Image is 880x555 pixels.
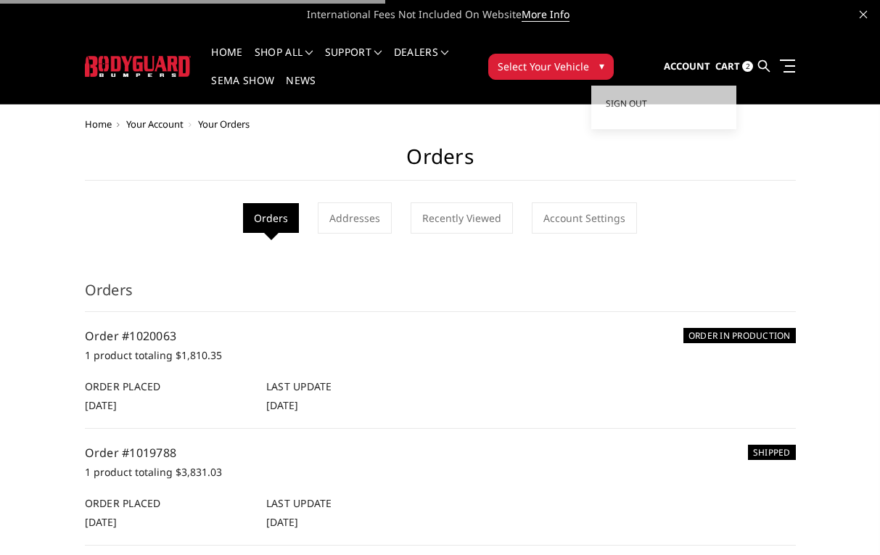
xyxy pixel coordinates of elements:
a: Dealers [394,47,449,75]
a: Cart 2 [715,47,753,86]
a: Support [325,47,382,75]
a: Recently Viewed [411,202,513,234]
a: Addresses [318,202,392,234]
a: Home [211,47,242,75]
a: News [286,75,316,104]
a: Home [85,118,112,131]
h1: Orders [85,144,796,181]
p: 1 product totaling $3,831.03 [85,464,796,481]
img: BODYGUARD BUMPERS [85,56,192,77]
button: Select Your Vehicle [488,54,614,80]
a: Order #1019788 [85,445,177,461]
a: More Info [522,7,569,22]
a: SEMA Show [211,75,274,104]
span: Select Your Vehicle [498,59,589,74]
a: Sign out [606,93,722,115]
h3: Orders [85,279,796,312]
a: Account [664,47,710,86]
p: 1 product totaling $1,810.35 [85,347,796,364]
span: [DATE] [266,398,298,412]
a: Account Settings [532,202,637,234]
span: [DATE] [266,515,298,529]
a: Your Account [126,118,184,131]
h6: SHIPPED [748,445,796,460]
span: Sign out [606,97,647,110]
li: Orders [243,203,299,233]
a: Order #1020063 [85,328,177,344]
span: [DATE] [85,515,117,529]
span: Account [664,59,710,73]
h6: Last Update [266,379,432,394]
a: shop all [255,47,313,75]
h6: ORDER IN PRODUCTION [683,328,796,343]
span: Cart [715,59,740,73]
span: [DATE] [85,398,117,412]
h6: Order Placed [85,379,251,394]
span: Your Orders [198,118,250,131]
h6: Last Update [266,496,432,511]
h6: Order Placed [85,496,251,511]
span: 2 [742,61,753,72]
span: ▾ [599,58,604,73]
